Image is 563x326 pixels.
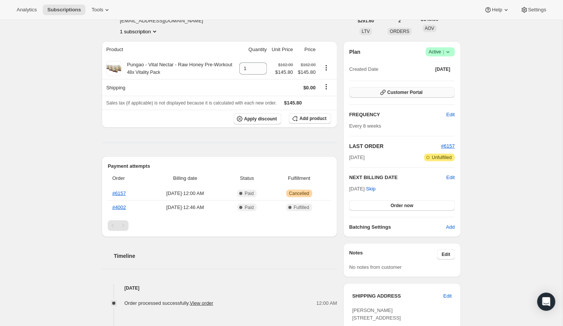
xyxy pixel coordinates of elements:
span: Tools [92,7,103,13]
h6: Batching Settings [349,223,446,231]
button: Order now [349,200,455,211]
button: Edit [437,249,455,260]
span: Settings [528,7,546,13]
img: product img [106,61,121,76]
span: $145.80 [298,69,316,76]
span: Customer Portal [388,89,423,95]
small: $162.00 [301,62,316,67]
button: Add [442,221,459,233]
span: Active [429,48,452,56]
span: Created Date [349,66,378,73]
span: [EMAIL_ADDRESS][DOMAIN_NAME] [120,17,258,25]
span: Fulfilled [294,204,309,211]
span: Status [227,175,267,182]
span: Help [492,7,502,13]
h2: Plan [349,48,361,56]
a: #4002 [112,204,126,210]
button: $291.60 [353,16,378,26]
span: Order processed successfully. [124,300,213,306]
button: Product actions [320,64,332,72]
a: #6157 [112,190,126,196]
button: Settings [516,5,551,15]
h2: Payment attempts [108,162,331,170]
button: Edit [442,109,459,121]
h2: LAST ORDER [349,142,441,150]
button: Shipping actions [320,83,332,91]
button: Product actions [120,28,158,35]
span: $291.60 [358,18,374,24]
button: Edit [439,290,456,302]
span: Unfulfilled [432,154,452,161]
span: [DATE] · 12:46 AM [148,204,222,211]
button: [DATE] [431,64,455,75]
button: Subscriptions [43,5,85,15]
nav: Pagination [108,220,331,231]
button: Skip [361,183,380,195]
h3: SHIPPING ADDRESS [352,292,444,300]
span: Cancelled [289,190,309,197]
button: #6157 [441,142,455,150]
button: 2 [394,16,406,26]
button: Add product [289,113,331,124]
h2: NEXT BILLING DATE [349,174,447,181]
th: Price [295,41,318,58]
button: Customer Portal [349,87,455,98]
a: View order [190,300,213,306]
span: ORDERS [390,29,409,34]
span: Analytics [17,7,37,13]
small: $162.00 [278,62,293,67]
th: Unit Price [269,41,295,58]
button: Apply discount [234,113,282,125]
h2: Timeline [114,252,337,260]
span: Every 8 weeks [349,123,382,129]
span: [DATE] [349,154,365,161]
div: Pungao - Vital Nectar - Raw Honey Pre-Workout [121,61,232,76]
span: Edit [442,251,450,257]
span: Edit [447,111,455,119]
th: Product [102,41,237,58]
span: Apply discount [244,116,277,122]
span: Skip [366,185,375,193]
span: Edit [444,292,452,300]
span: 2 [399,18,401,24]
span: $145.80 [275,69,293,76]
span: Paid [245,190,254,197]
span: Billing date [148,175,222,182]
th: Shipping [102,79,237,96]
span: $0.00 [303,85,316,90]
h4: [DATE] [102,284,337,292]
span: [DATE] [435,66,450,72]
span: [DATE] · 12:00 AM [148,190,222,197]
span: [PERSON_NAME] [STREET_ADDRESS] [352,307,401,321]
small: 48x Vitality Pack [127,70,160,75]
div: Open Intercom Messenger [537,293,555,311]
button: Tools [87,5,115,15]
span: Subscriptions [47,7,81,13]
span: Add product [299,115,326,122]
span: Paid [245,204,254,211]
span: Fulfillment [272,175,327,182]
span: Add [446,223,455,231]
span: No notes from customer [349,264,402,270]
span: [DATE] · [349,186,376,192]
th: Quantity [237,41,269,58]
span: | [443,49,444,55]
button: Help [480,5,514,15]
span: 12:00 AM [316,299,337,307]
span: AOV [425,26,434,31]
button: Edit [447,174,455,181]
a: #6157 [441,143,455,149]
span: Sales tax (if applicable) is not displayed because it is calculated with each new order. [106,100,277,106]
span: $145.80 [284,100,302,106]
th: Order [108,170,146,187]
span: Order now [391,203,413,209]
button: Analytics [12,5,41,15]
h3: Notes [349,249,437,260]
span: LTV [362,29,370,34]
h2: FREQUENCY [349,111,447,119]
